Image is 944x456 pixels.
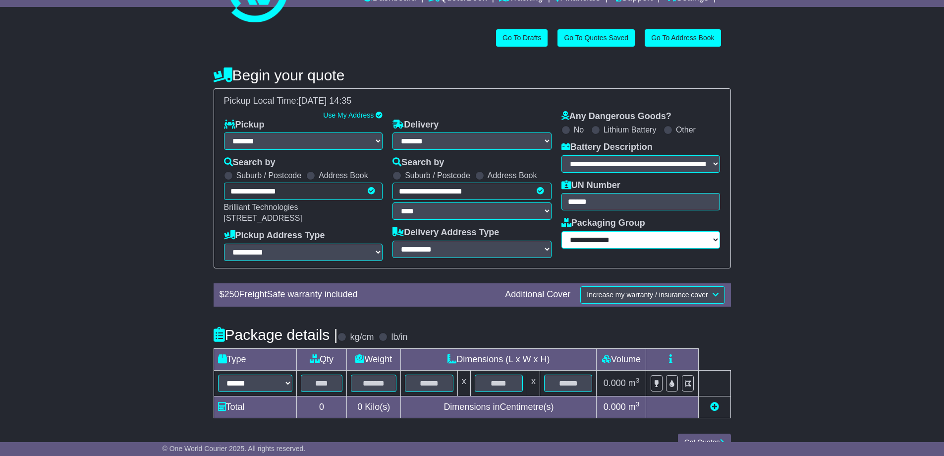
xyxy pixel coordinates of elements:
a: Add new item [710,402,719,412]
label: UN Number [561,180,620,191]
td: Qty [296,348,347,370]
sup: 3 [636,377,640,384]
label: Delivery Address Type [392,227,499,238]
span: Increase my warranty / insurance cover [587,291,708,299]
td: Dimensions in Centimetre(s) [401,396,597,418]
a: Use My Address [323,111,374,119]
label: Suburb / Postcode [236,171,302,180]
div: Additional Cover [500,289,575,300]
div: Pickup Local Time: [219,96,725,107]
label: Suburb / Postcode [405,171,470,180]
label: lb/in [391,332,407,343]
span: 0 [357,402,362,412]
label: Pickup Address Type [224,230,325,241]
td: Type [214,348,296,370]
td: 0 [296,396,347,418]
td: Kilo(s) [347,396,401,418]
label: Battery Description [561,142,653,153]
td: x [457,370,470,396]
label: Other [676,125,696,134]
span: 0.000 [604,378,626,388]
a: Go To Drafts [496,29,548,47]
td: Dimensions (L x W x H) [401,348,597,370]
a: Go To Address Book [645,29,721,47]
label: Lithium Battery [604,125,657,134]
label: Delivery [392,120,439,130]
span: m [628,378,640,388]
label: Search by [224,157,276,168]
button: Get Quotes [678,434,731,451]
label: kg/cm [350,332,374,343]
span: © One World Courier 2025. All rights reserved. [163,445,306,453]
label: Address Book [319,171,368,180]
span: Brilliant Technologies [224,203,298,211]
td: Total [214,396,296,418]
td: Weight [347,348,401,370]
h4: Package details | [214,326,338,343]
label: Any Dangerous Goods? [561,111,671,122]
sup: 3 [636,400,640,408]
label: Search by [392,157,444,168]
button: Increase my warranty / insurance cover [580,286,724,304]
td: x [527,370,540,396]
span: 250 [224,289,239,299]
td: Volume [597,348,646,370]
label: Packaging Group [561,218,645,229]
label: No [574,125,584,134]
div: $ FreightSafe warranty included [215,289,500,300]
label: Pickup [224,120,265,130]
a: Go To Quotes Saved [557,29,635,47]
span: 0.000 [604,402,626,412]
span: [DATE] 14:35 [299,96,352,106]
span: m [628,402,640,412]
h4: Begin your quote [214,67,731,83]
label: Address Book [488,171,537,180]
span: [STREET_ADDRESS] [224,214,302,222]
